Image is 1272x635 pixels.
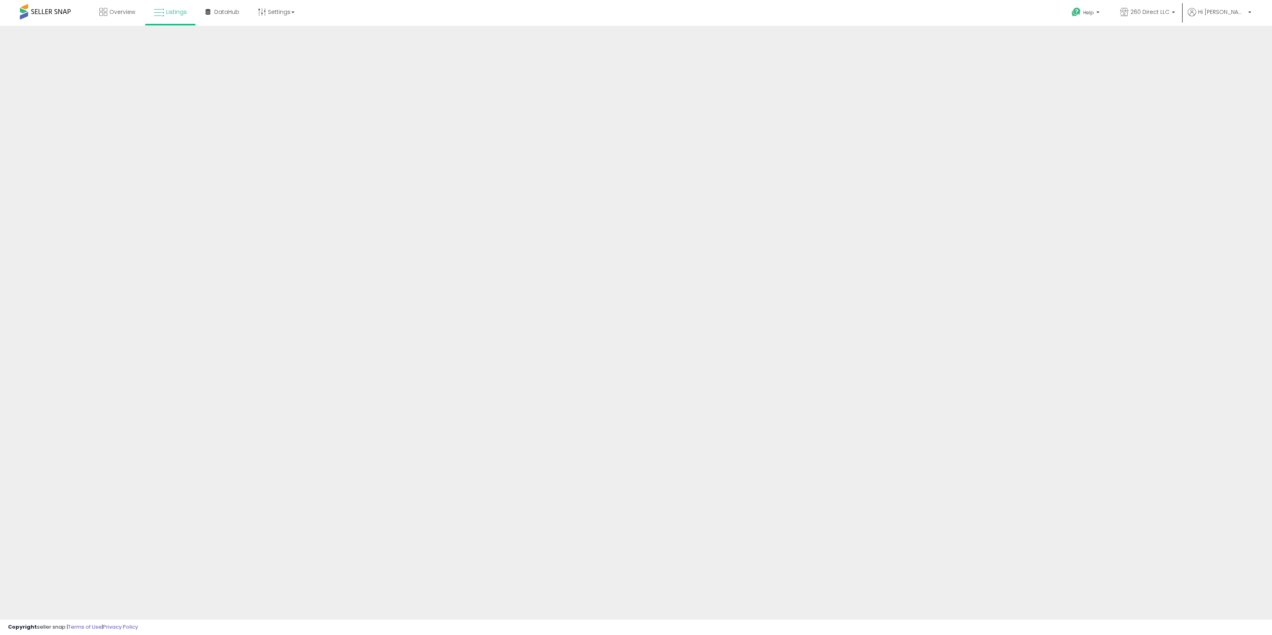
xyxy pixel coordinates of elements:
[109,8,135,16] span: Overview
[1071,7,1081,17] i: Get Help
[214,8,239,16] span: DataHub
[1083,9,1094,16] span: Help
[1065,1,1107,26] a: Help
[1198,8,1246,16] span: Hi [PERSON_NAME]
[166,8,187,16] span: Listings
[1188,8,1251,26] a: Hi [PERSON_NAME]
[1130,8,1169,16] span: 260 Direct LLC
